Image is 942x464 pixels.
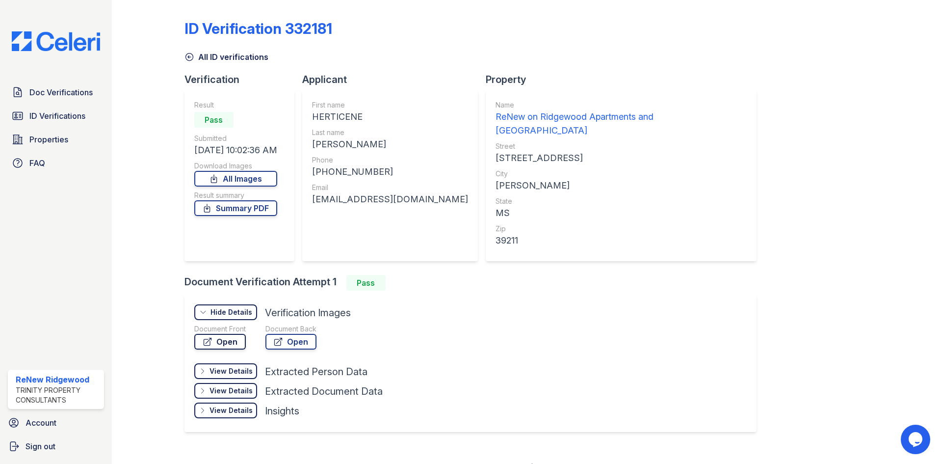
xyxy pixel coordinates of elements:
[312,110,468,124] div: HERTICENE
[29,157,45,169] span: FAQ
[312,137,468,151] div: [PERSON_NAME]
[8,130,104,149] a: Properties
[4,31,108,51] img: CE_Logo_Blue-a8612792a0a2168367f1c8372b55b34899dd931a85d93a1a3d3e32e68fde9ad4.png
[8,82,104,102] a: Doc Verifications
[312,165,468,179] div: [PHONE_NUMBER]
[265,384,383,398] div: Extracted Document Data
[29,86,93,98] span: Doc Verifications
[496,100,747,137] a: Name ReNew on Ridgewood Apartments and [GEOGRAPHIC_DATA]
[194,100,277,110] div: Result
[8,153,104,173] a: FAQ
[312,192,468,206] div: [EMAIL_ADDRESS][DOMAIN_NAME]
[265,334,316,350] a: Open
[184,20,332,37] div: ID Verification 332181
[184,51,268,63] a: All ID verifications
[194,171,277,187] a: All Images
[16,374,100,385] div: ReNew Ridgewood
[194,334,246,350] a: Open
[194,324,246,334] div: Document Front
[302,73,486,86] div: Applicant
[26,417,56,429] span: Account
[496,169,747,179] div: City
[8,106,104,126] a: ID Verifications
[194,161,277,171] div: Download Images
[29,134,68,145] span: Properties
[194,191,277,200] div: Result summary
[901,425,932,454] iframe: chat widget
[194,112,234,128] div: Pass
[312,128,468,137] div: Last name
[265,324,316,334] div: Document Back
[312,155,468,165] div: Phone
[496,141,747,151] div: Street
[265,404,299,418] div: Insights
[265,306,351,320] div: Verification Images
[496,151,747,165] div: [STREET_ADDRESS]
[486,73,764,86] div: Property
[4,413,108,433] a: Account
[496,234,747,247] div: 39211
[16,385,100,405] div: Trinity Property Consultants
[346,275,386,291] div: Pass
[496,224,747,234] div: Zip
[496,206,747,220] div: MS
[265,365,367,379] div: Extracted Person Data
[210,307,252,317] div: Hide Details
[194,134,277,143] div: Submitted
[312,100,468,110] div: First name
[209,406,253,415] div: View Details
[209,386,253,396] div: View Details
[26,440,55,452] span: Sign out
[194,200,277,216] a: Summary PDF
[194,143,277,157] div: [DATE] 10:02:36 AM
[496,110,747,137] div: ReNew on Ridgewood Apartments and [GEOGRAPHIC_DATA]
[496,100,747,110] div: Name
[29,110,85,122] span: ID Verifications
[312,183,468,192] div: Email
[209,366,253,376] div: View Details
[4,437,108,456] a: Sign out
[496,196,747,206] div: State
[496,179,747,192] div: [PERSON_NAME]
[184,73,302,86] div: Verification
[184,275,764,291] div: Document Verification Attempt 1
